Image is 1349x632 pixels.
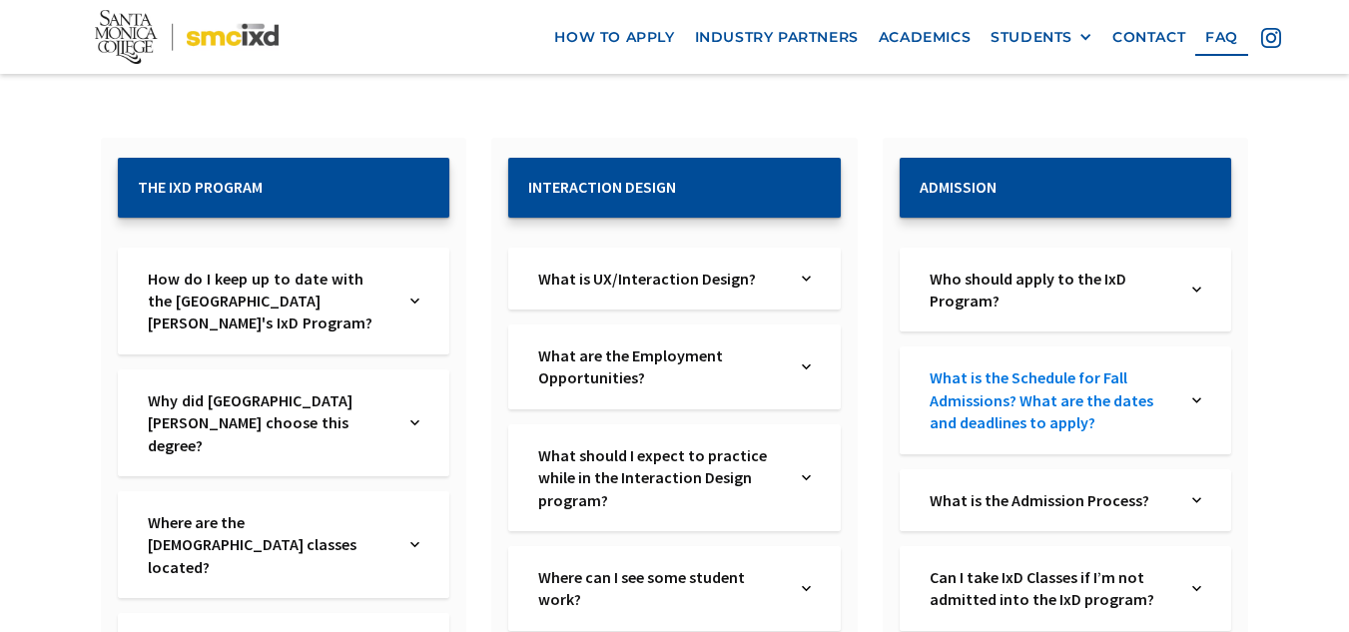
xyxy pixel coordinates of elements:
[930,566,1174,611] a: Can I take IxD Classes if I’m not admitted into the IxD program?
[930,366,1174,433] a: What is the Schedule for Fall Admissions? What are the dates and deadlines to apply?
[538,268,783,290] a: What is UX/Interaction Design?
[1261,28,1281,48] img: icon - instagram
[685,19,869,56] a: industry partners
[95,10,279,64] img: Santa Monica College - SMC IxD logo
[538,566,783,611] a: Where can I see some student work?
[991,29,1092,46] div: STUDENTS
[991,29,1072,46] div: STUDENTS
[869,19,981,56] a: Academics
[930,489,1174,511] a: What is the Admission Process?
[148,268,392,334] a: How do I keep up to date with the [GEOGRAPHIC_DATA][PERSON_NAME]'s IxD Program?
[138,178,429,197] h2: The IxD Program
[538,344,783,389] a: What are the Employment Opportunities?
[148,511,392,578] a: Where are the [DEMOGRAPHIC_DATA] classes located?
[1195,19,1248,56] a: faq
[148,389,392,456] a: Why did [GEOGRAPHIC_DATA][PERSON_NAME] choose this degree?
[538,444,783,511] a: What should I expect to practice while in the Interaction Design program?
[1102,19,1195,56] a: contact
[930,268,1174,313] a: Who should apply to the IxD Program?
[544,19,684,56] a: how to apply
[528,178,820,197] h2: Interaction Design
[920,178,1211,197] h2: Admission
